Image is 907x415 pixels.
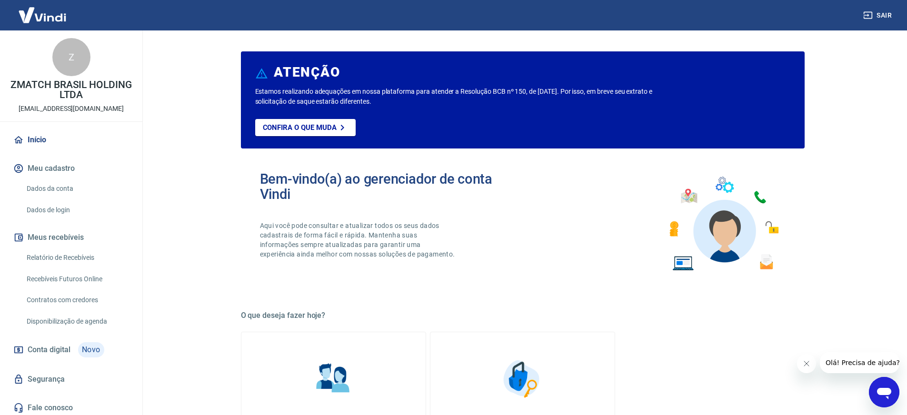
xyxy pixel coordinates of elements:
iframe: Mensagem da empresa [820,352,899,373]
span: Conta digital [28,343,70,356]
a: Contratos com credores [23,290,131,310]
h2: Bem-vindo(a) ao gerenciador de conta Vindi [260,171,523,202]
img: Informações pessoais [309,355,357,403]
img: Vindi [11,0,73,30]
a: Início [11,129,131,150]
a: Relatório de Recebíveis [23,248,131,267]
a: Confira o que muda [255,119,356,136]
a: Recebíveis Futuros Online [23,269,131,289]
span: Novo [78,342,104,357]
p: [EMAIL_ADDRESS][DOMAIN_NAME] [19,104,124,114]
p: Confira o que muda [263,123,337,132]
span: Olá! Precisa de ajuda? [6,7,80,14]
button: Meus recebíveis [11,227,131,248]
img: Segurança [498,355,546,403]
a: Segurança [11,369,131,390]
a: Dados de login [23,200,131,220]
p: Aqui você pode consultar e atualizar todos os seus dados cadastrais de forma fácil e rápida. Mant... [260,221,457,259]
a: Dados da conta [23,179,131,198]
h5: O que deseja fazer hoje? [241,311,805,320]
p: ZMATCH BRASIL HOLDING LTDA [8,80,135,100]
iframe: Fechar mensagem [797,354,816,373]
button: Meu cadastro [11,158,131,179]
img: Imagem de um avatar masculino com diversos icones exemplificando as funcionalidades do gerenciado... [661,171,786,277]
div: Z [52,38,90,76]
iframe: Botão para abrir a janela de mensagens [869,377,899,407]
a: Conta digitalNovo [11,338,131,361]
button: Sair [861,7,896,24]
h6: ATENÇÃO [274,68,340,77]
p: Estamos realizando adequações em nossa plataforma para atender a Resolução BCB nº 150, de [DATE].... [255,87,683,107]
a: Disponibilização de agenda [23,312,131,331]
